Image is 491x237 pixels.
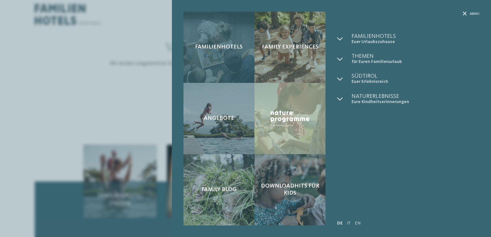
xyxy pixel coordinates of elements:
span: für Euren Familienurlaub [352,59,479,65]
span: Themen [352,53,479,59]
a: Anfrage Nature Programme [254,83,326,154]
span: Eure Kindheitserinnerungen [352,99,479,105]
a: DE [337,221,343,225]
a: IT [347,221,351,225]
span: Family Blog [201,186,237,193]
span: Euer Erlebnisreich [352,79,479,84]
a: Anfrage Family Experiences [254,12,326,83]
a: EN [355,221,361,225]
span: Downloadhits für Kids [260,183,320,197]
span: Naturerlebnisse [352,93,479,99]
a: Themen für Euren Familienurlaub [352,53,479,65]
span: Südtirol [352,73,479,79]
span: Family Experiences [262,44,318,51]
a: Naturerlebnisse Eure Kindheitserinnerungen [352,93,479,105]
a: Südtirol Euer Erlebnisreich [352,73,479,84]
a: Anfrage Angebote [183,83,254,154]
a: Anfrage Family Blog [183,154,254,225]
span: Euer Urlaubszuhause [352,39,479,45]
a: Familienhotels Euer Urlaubszuhause [352,33,479,45]
a: Anfrage Familienhotels [183,12,254,83]
span: Familienhotels [352,33,479,39]
img: Nature Programme [269,109,311,128]
a: Anfrage Downloadhits für Kids [254,154,326,225]
span: Angebote [204,115,234,122]
span: Menü [470,12,479,16]
span: Familienhotels [195,44,243,51]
